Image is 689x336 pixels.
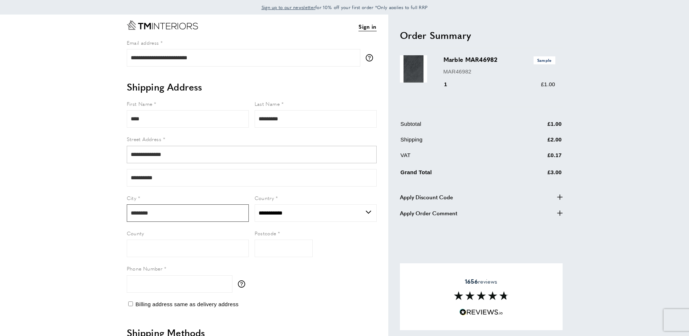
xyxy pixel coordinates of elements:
strong: 1656 [465,277,478,285]
span: £1.00 [541,81,555,87]
span: Postcode [255,229,276,237]
span: County [127,229,144,237]
img: Marble MAR46982 [400,55,427,83]
span: Sample [534,56,555,64]
a: Sign up to our newsletter [262,4,316,11]
input: Billing address same as delivery address [128,301,133,306]
td: VAT [401,151,511,165]
span: Apply Discount Code [400,193,453,201]
h2: Shipping Address [127,80,377,93]
span: Apply Order Comment [400,209,457,217]
td: £2.00 [512,135,562,149]
img: Reviews.io 5 stars [459,309,503,316]
span: reviews [465,278,497,285]
div: 1 [443,80,458,89]
button: More information [366,54,377,61]
span: Last Name [255,100,280,107]
span: for 10% off your first order *Only applies to full RRP [262,4,428,11]
img: Reviews section [454,291,508,300]
h3: Marble MAR46982 [443,55,555,64]
td: Subtotal [401,120,511,134]
a: Go to Home page [127,20,198,30]
a: Sign in [358,22,376,31]
td: £0.17 [512,151,562,165]
td: £3.00 [512,167,562,182]
span: First Name [127,100,153,107]
h2: Order Summary [400,29,563,42]
span: Country [255,194,274,201]
button: More information [238,280,249,288]
span: Street Address [127,135,162,143]
td: Shipping [401,135,511,149]
td: £1.00 [512,120,562,134]
td: Grand Total [401,167,511,182]
p: MAR46982 [443,67,555,76]
span: Email address [127,39,159,46]
span: Billing address same as delivery address [135,301,239,307]
span: City [127,194,137,201]
span: Phone Number [127,265,163,272]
